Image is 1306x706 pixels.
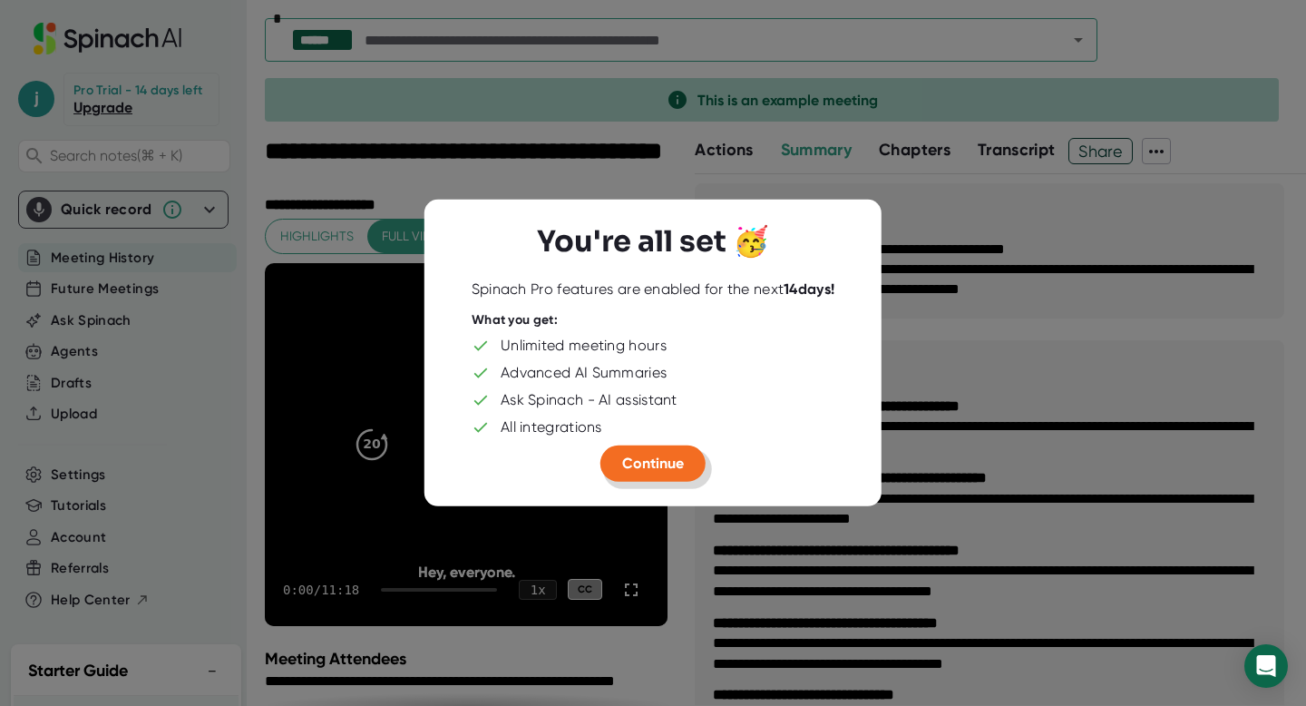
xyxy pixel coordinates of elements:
div: Advanced AI Summaries [501,364,667,382]
button: Continue [600,446,706,482]
div: Unlimited meeting hours [501,337,667,355]
span: Continue [622,455,684,472]
div: All integrations [501,418,602,436]
b: 14 days! [784,279,834,297]
div: Ask Spinach - AI assistant [501,391,677,409]
div: Open Intercom Messenger [1244,644,1288,688]
div: What you get: [472,311,558,328]
h3: You're all set 🥳 [537,224,769,259]
div: Spinach Pro features are enabled for the next [472,279,835,298]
